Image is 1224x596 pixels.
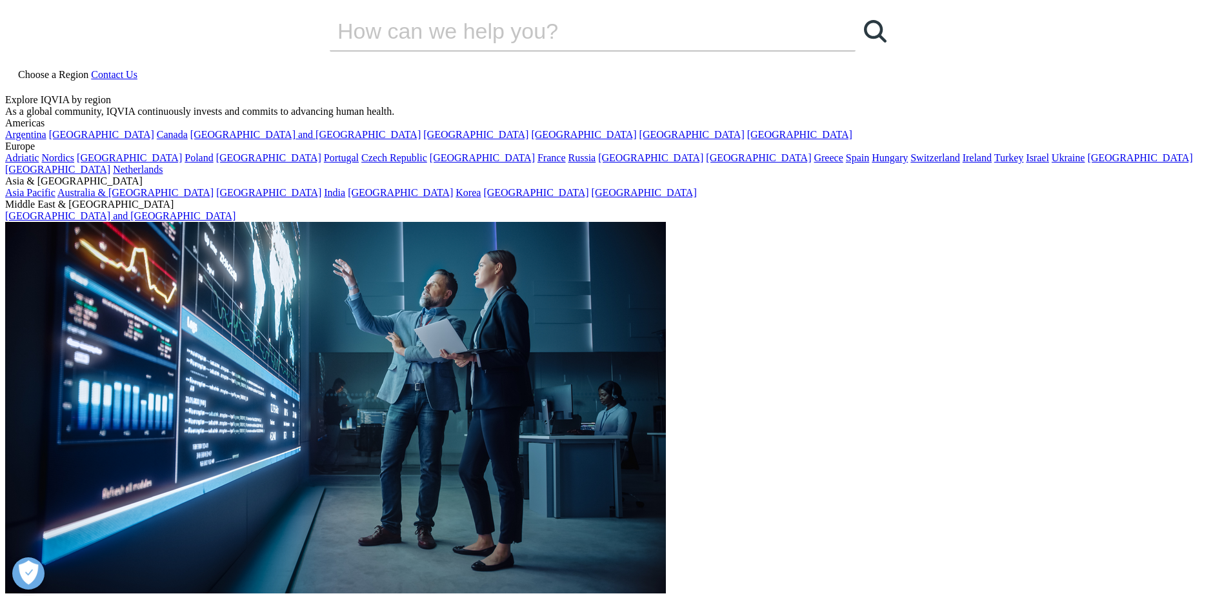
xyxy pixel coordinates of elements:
[531,129,636,140] a: [GEOGRAPHIC_DATA]
[568,152,596,163] a: Russia
[361,152,427,163] a: Czech Republic
[1087,152,1192,163] a: [GEOGRAPHIC_DATA]
[348,187,453,198] a: [GEOGRAPHIC_DATA]
[216,187,321,198] a: [GEOGRAPHIC_DATA]
[49,129,154,140] a: [GEOGRAPHIC_DATA]
[5,94,1219,106] div: Explore IQVIA by region
[872,152,908,163] a: Hungary
[864,20,887,43] svg: Search
[18,69,88,80] span: Choose a Region
[5,129,46,140] a: Argentina
[324,152,359,163] a: Portugal
[910,152,959,163] a: Switzerland
[5,222,666,593] img: 2093_analyzing-data-using-big-screen-display-and-laptop.png
[994,152,1024,163] a: Turkey
[706,152,811,163] a: [GEOGRAPHIC_DATA]
[5,210,236,221] a: [GEOGRAPHIC_DATA] and [GEOGRAPHIC_DATA]
[41,152,74,163] a: Nordics
[483,187,588,198] a: [GEOGRAPHIC_DATA]
[5,175,1219,187] div: Asia & [GEOGRAPHIC_DATA]
[5,199,1219,210] div: Middle East & [GEOGRAPHIC_DATA]
[5,106,1219,117] div: As a global community, IQVIA continuously invests and commits to advancing human health.
[537,152,566,163] a: France
[77,152,182,163] a: [GEOGRAPHIC_DATA]
[324,187,345,198] a: India
[963,152,992,163] a: Ireland
[190,129,421,140] a: [GEOGRAPHIC_DATA] and [GEOGRAPHIC_DATA]
[113,164,163,175] a: Netherlands
[5,187,55,198] a: Asia Pacific
[5,152,39,163] a: Adriatic
[814,152,843,163] a: Greece
[456,187,481,198] a: Korea
[5,164,110,175] a: [GEOGRAPHIC_DATA]
[1026,152,1049,163] a: Israel
[856,12,894,50] a: Search
[330,12,819,50] input: Search
[12,557,45,590] button: Open Preferences
[91,69,137,80] a: Contact Us
[5,117,1219,129] div: Americas
[598,152,703,163] a: [GEOGRAPHIC_DATA]
[430,152,535,163] a: [GEOGRAPHIC_DATA]
[846,152,869,163] a: Spain
[157,129,188,140] a: Canada
[423,129,528,140] a: [GEOGRAPHIC_DATA]
[1052,152,1085,163] a: Ukraine
[57,187,214,198] a: Australia & [GEOGRAPHIC_DATA]
[747,129,852,140] a: [GEOGRAPHIC_DATA]
[185,152,213,163] a: Poland
[639,129,745,140] a: [GEOGRAPHIC_DATA]
[216,152,321,163] a: [GEOGRAPHIC_DATA]
[5,141,1219,152] div: Europe
[592,187,697,198] a: [GEOGRAPHIC_DATA]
